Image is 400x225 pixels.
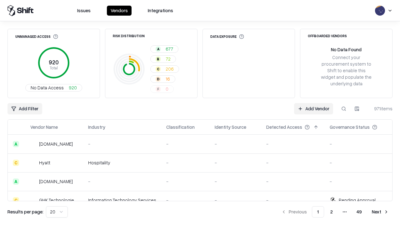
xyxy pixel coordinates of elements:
[150,45,178,53] button: A677
[107,6,132,16] button: Vendors
[7,208,43,215] p: Results per page:
[39,178,73,185] div: [DOMAIN_NAME]
[156,57,161,62] div: B
[266,124,302,130] div: Detected Access
[330,141,387,147] div: -
[215,197,256,203] div: -
[312,206,324,217] button: 1
[215,159,256,166] div: -
[39,197,78,203] div: GHK Technologies Inc.
[156,47,161,52] div: A
[88,124,105,130] div: Industry
[156,77,161,82] div: D
[166,141,205,147] div: -
[215,178,256,185] div: -
[31,84,64,91] span: No Data Access
[166,197,205,203] div: -
[210,34,244,39] div: Data Exposure
[352,206,367,217] button: 49
[113,34,145,37] div: Risk Distribution
[166,159,205,166] div: -
[308,34,347,37] div: Offboarded Vendors
[39,141,73,147] div: [DOMAIN_NAME]
[88,178,156,185] div: -
[166,56,171,62] span: 72
[49,59,59,66] tspan: 920
[330,178,387,185] div: -
[277,206,392,217] nav: pagination
[325,206,338,217] button: 2
[215,124,246,130] div: Identity Source
[266,178,320,185] div: -
[166,76,170,82] span: 16
[266,197,320,203] div: -
[144,6,177,16] button: Integrations
[30,124,58,130] div: Vendor Name
[166,66,174,72] span: 206
[50,65,58,70] tspan: Total
[320,54,372,87] div: Connect your procurement system to Shift to enable this widget and populate the underlying data
[368,206,392,217] button: Next
[150,65,179,73] button: C206
[150,55,176,63] button: B72
[15,34,58,39] div: Unmanaged Access
[294,103,333,114] a: Add Vendor
[13,160,19,166] div: C
[166,124,195,130] div: Classification
[30,178,37,185] img: primesec.co.il
[88,141,156,147] div: -
[88,197,156,203] div: Information Technology Services
[30,197,37,203] img: GHK Technologies Inc.
[166,46,173,52] span: 677
[13,197,19,203] div: C
[73,6,94,16] button: Issues
[13,141,19,147] div: A
[25,84,82,92] button: No Data Access920
[330,124,370,130] div: Governance Status
[367,105,392,112] div: 971 items
[339,197,376,203] div: Pending Approval
[7,103,42,114] button: Add Filter
[330,159,387,166] div: -
[331,46,362,53] div: No Data Found
[266,159,320,166] div: -
[156,67,161,72] div: C
[88,159,156,166] div: Hospitality
[266,141,320,147] div: -
[39,159,50,166] div: Hyatt
[30,141,37,147] img: intrado.com
[166,178,205,185] div: -
[150,75,175,83] button: D16
[69,84,77,91] span: 920
[215,141,256,147] div: -
[30,160,37,166] img: Hyatt
[13,178,19,185] div: A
